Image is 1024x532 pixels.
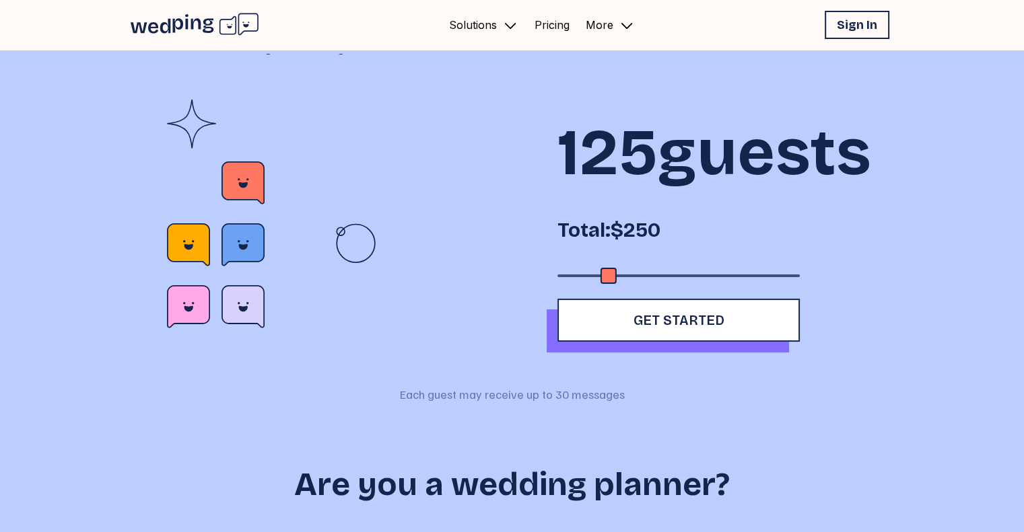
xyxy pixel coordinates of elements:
button: More [580,11,640,39]
div: Accessibility label [601,268,617,284]
button: Solutions [444,11,524,39]
nav: Primary Navigation [444,11,640,39]
span: Get Started [633,312,724,328]
h1: Sign In [837,15,877,34]
p: Solutions [449,17,497,33]
h1: 125 guests [557,121,800,186]
p: More [586,17,613,33]
button: Sign In [825,11,889,39]
h1: Are you a wedding planner? [294,468,730,500]
a: Pricing [535,17,570,33]
p: Each guest may receive up to 30 messages [400,385,625,404]
button: Get Started [557,299,800,342]
h1: Total: $250 [557,218,800,242]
